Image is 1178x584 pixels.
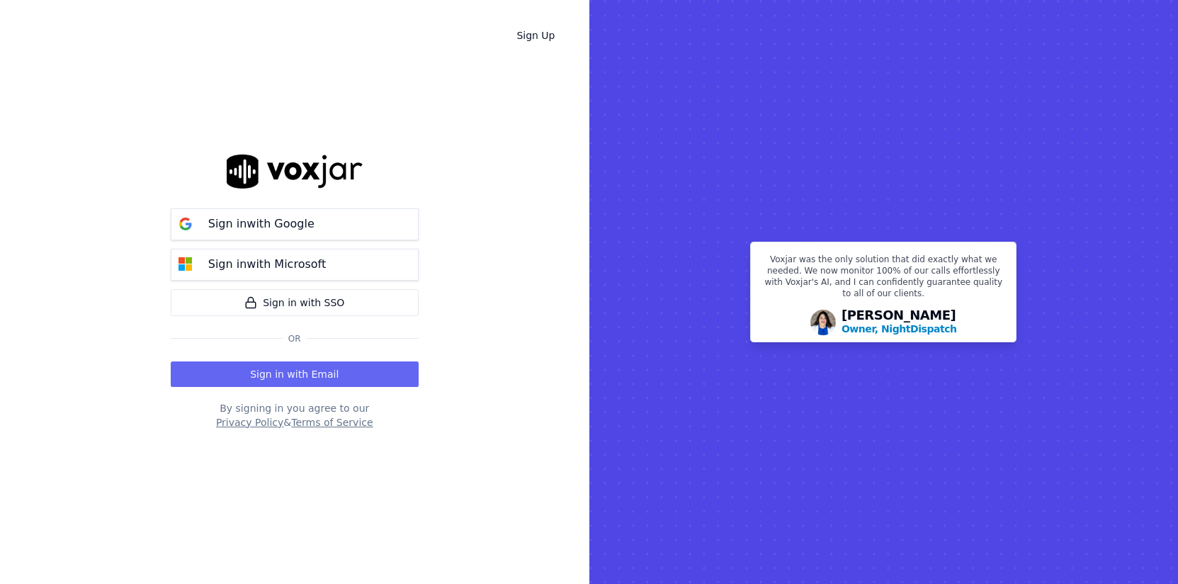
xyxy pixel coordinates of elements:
p: Voxjar was the only solution that did exactly what we needed. We now monitor 100% of our calls ef... [759,254,1007,305]
button: Privacy Policy [216,415,283,429]
p: Owner, NightDispatch [842,322,957,336]
img: google Sign in button [171,210,200,238]
img: microsoft Sign in button [171,250,200,279]
button: Sign inwith Google [171,208,419,240]
a: Sign in with SSO [171,289,419,316]
div: By signing in you agree to our & [171,401,419,429]
img: logo [227,155,363,188]
button: Sign in with Email [171,361,419,387]
img: Avatar [810,310,836,335]
a: Sign Up [505,23,566,48]
button: Sign inwith Microsoft [171,249,419,281]
p: Sign in with Google [208,215,315,232]
span: Or [283,333,307,344]
div: [PERSON_NAME] [842,309,957,336]
p: Sign in with Microsoft [208,256,326,273]
button: Terms of Service [291,415,373,429]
